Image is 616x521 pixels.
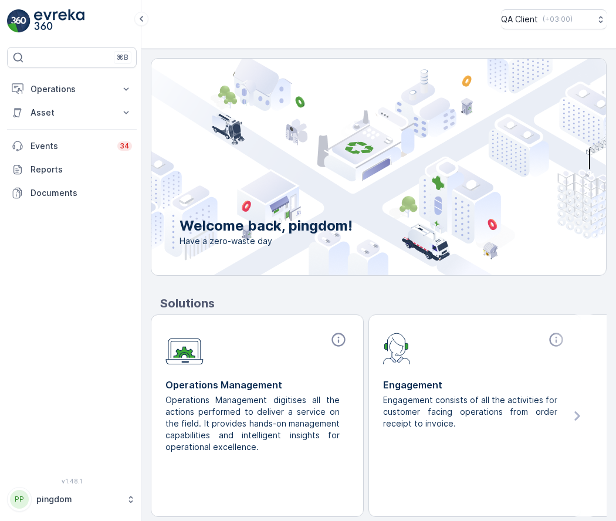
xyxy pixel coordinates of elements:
p: Solutions [160,295,607,312]
img: logo_light-DOdMpM7g.png [34,9,84,33]
p: Welcome back, pingdom! [180,216,353,235]
p: QA Client [501,13,538,25]
p: Documents [31,187,132,199]
img: city illustration [99,59,606,275]
div: PP [10,490,29,509]
button: QA Client(+03:00) [501,9,607,29]
p: Operations Management digitises all the actions performed to deliver a service on the field. It p... [165,394,340,453]
p: Operations [31,83,113,95]
button: PPpingdom [7,487,137,512]
p: Events [31,140,110,152]
p: 34 [120,141,130,151]
img: logo [7,9,31,33]
p: ( +03:00 ) [543,15,573,24]
span: v 1.48.1 [7,478,137,485]
img: module-icon [165,331,204,365]
p: Reports [31,164,132,175]
img: module-icon [383,331,411,364]
p: Asset [31,107,113,119]
p: Engagement [383,378,567,392]
a: Documents [7,181,137,205]
a: Events34 [7,134,137,158]
p: Operations Management [165,378,349,392]
span: Have a zero-waste day [180,235,353,247]
p: Engagement consists of all the activities for customer facing operations from order receipt to in... [383,394,557,429]
a: Reports [7,158,137,181]
button: Asset [7,101,137,124]
button: Operations [7,77,137,101]
p: ⌘B [117,53,128,62]
p: pingdom [36,493,120,505]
